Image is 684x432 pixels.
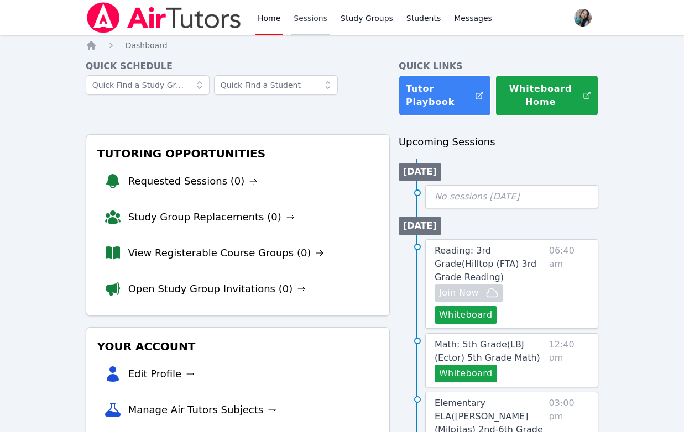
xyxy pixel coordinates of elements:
button: Whiteboard [435,365,497,382]
a: Math: 5th Grade(LBJ (Ector) 5th Grade Math) [435,338,545,365]
nav: Breadcrumb [86,40,599,51]
a: Edit Profile [128,366,195,382]
span: 12:40 pm [549,338,589,382]
input: Quick Find a Student [214,75,338,95]
h4: Quick Links [399,60,599,73]
a: Requested Sessions (0) [128,173,258,189]
a: Tutor Playbook [399,75,491,116]
button: Whiteboard Home [495,75,598,116]
a: Open Study Group Invitations (0) [128,281,306,297]
a: Study Group Replacements (0) [128,209,295,225]
span: Messages [454,13,492,24]
h3: Your Account [95,336,380,356]
span: Reading: 3rd Grade ( Hilltop (FTA) 3rd Grade Reading ) [435,245,536,282]
span: Join Now [439,286,479,299]
img: Air Tutors [86,2,242,33]
a: View Registerable Course Groups (0) [128,245,325,261]
a: Dashboard [126,40,168,51]
span: 06:40 am [549,244,589,324]
h4: Quick Schedule [86,60,390,73]
span: No sessions [DATE] [435,191,520,202]
li: [DATE] [399,217,441,235]
button: Whiteboard [435,306,497,324]
li: [DATE] [399,163,441,181]
span: Math: 5th Grade ( LBJ (Ector) 5th Grade Math ) [435,339,540,363]
a: Reading: 3rd Grade(Hilltop (FTA) 3rd Grade Reading) [435,244,545,284]
input: Quick Find a Study Group [86,75,210,95]
span: Dashboard [126,41,168,50]
button: Join Now [435,284,503,302]
a: Manage Air Tutors Subjects [128,402,277,418]
h3: Tutoring Opportunities [95,144,380,164]
h3: Upcoming Sessions [399,134,599,150]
